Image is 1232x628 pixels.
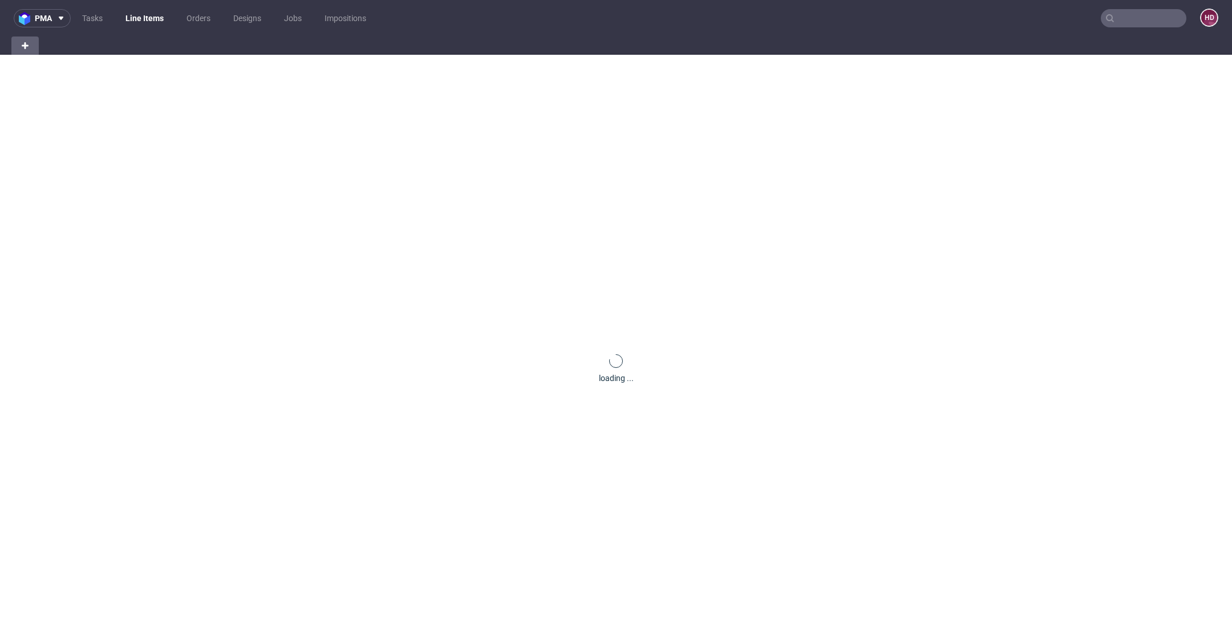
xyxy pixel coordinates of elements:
a: Jobs [277,9,309,27]
figcaption: HD [1201,10,1217,26]
a: Designs [226,9,268,27]
a: Tasks [75,9,110,27]
div: loading ... [599,372,634,384]
a: Line Items [119,9,171,27]
a: Impositions [318,9,373,27]
span: pma [35,14,52,22]
button: pma [14,9,71,27]
a: Orders [180,9,217,27]
img: logo [19,12,35,25]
